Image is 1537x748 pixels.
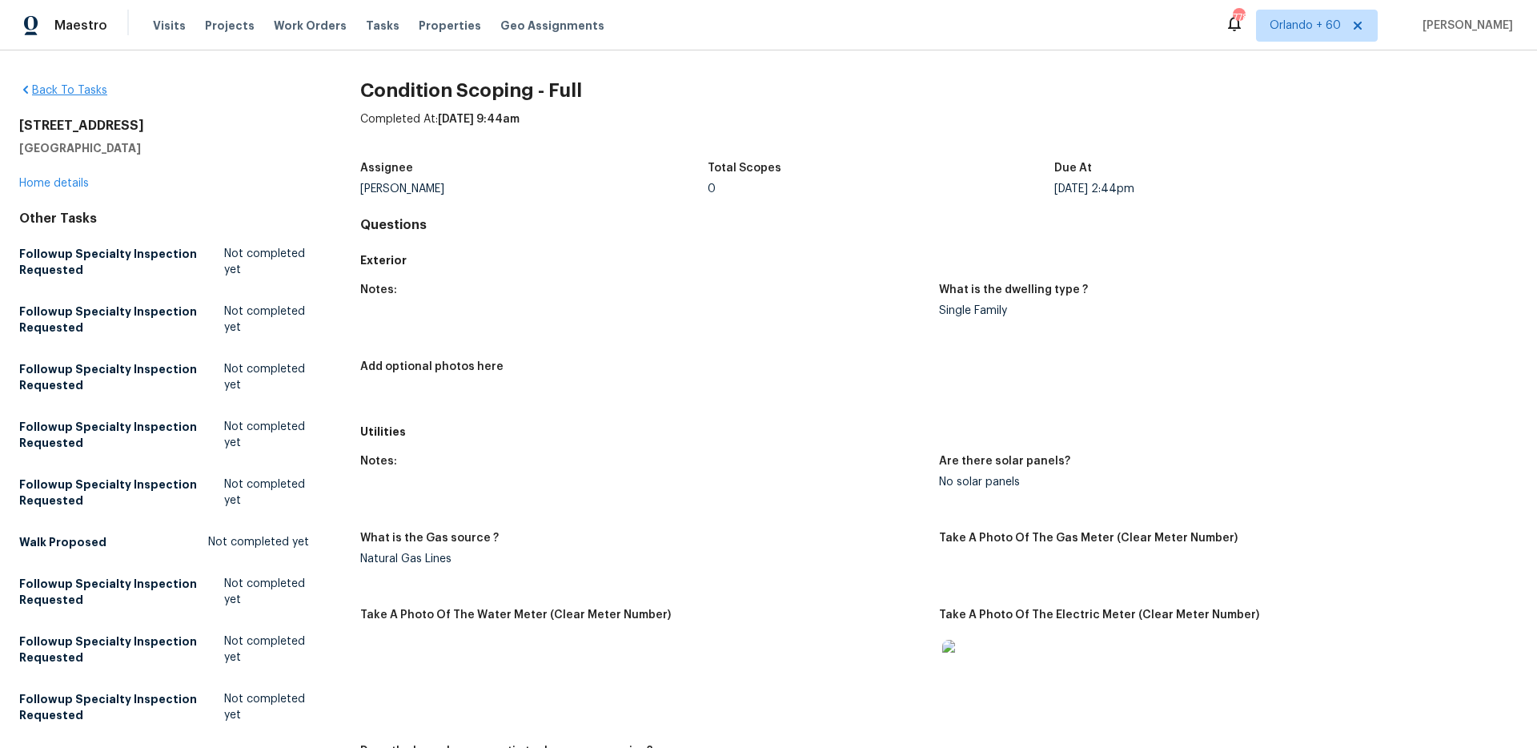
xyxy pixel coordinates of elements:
[205,18,255,34] span: Projects
[360,284,397,296] h5: Notes:
[939,305,1505,316] div: Single Family
[438,114,520,125] span: [DATE] 9:44am
[19,361,224,393] h5: Followup Specialty Inspection Requested
[224,304,309,336] span: Not completed yet
[708,183,1055,195] div: 0
[224,576,309,608] span: Not completed yet
[939,533,1238,544] h5: Take A Photo Of The Gas Meter (Clear Meter Number)
[360,183,708,195] div: [PERSON_NAME]
[274,18,347,34] span: Work Orders
[19,534,106,550] h5: Walk Proposed
[19,477,224,509] h5: Followup Specialty Inspection Requested
[153,18,186,34] span: Visits
[1054,183,1402,195] div: [DATE] 2:44pm
[1054,163,1092,174] h5: Due At
[224,633,309,666] span: Not completed yet
[360,609,671,621] h5: Take A Photo Of The Water Meter (Clear Meter Number)
[19,118,309,134] h2: [STREET_ADDRESS]
[19,85,107,96] a: Back To Tasks
[224,361,309,393] span: Not completed yet
[19,178,89,189] a: Home details
[419,18,481,34] span: Properties
[360,456,397,467] h5: Notes:
[19,576,224,608] h5: Followup Specialty Inspection Requested
[360,252,1518,268] h5: Exterior
[19,211,309,227] div: Other Tasks
[1416,18,1513,34] span: [PERSON_NAME]
[19,419,224,451] h5: Followup Specialty Inspection Requested
[19,140,309,156] h5: [GEOGRAPHIC_DATA]
[360,361,504,372] h5: Add optional photos here
[360,82,1518,99] h2: Condition Scoping - Full
[19,691,224,723] h5: Followup Specialty Inspection Requested
[360,111,1518,153] div: Completed At:
[224,419,309,451] span: Not completed yet
[224,246,309,278] span: Not completed yet
[19,246,224,278] h5: Followup Specialty Inspection Requested
[19,304,224,336] h5: Followup Specialty Inspection Requested
[939,284,1088,296] h5: What is the dwelling type ?
[708,163,781,174] h5: Total Scopes
[939,609,1259,621] h5: Take A Photo Of The Electric Meter (Clear Meter Number)
[500,18,604,34] span: Geo Assignments
[224,691,309,723] span: Not completed yet
[1270,18,1341,34] span: Orlando + 60
[224,477,309,509] span: Not completed yet
[1233,10,1244,26] div: 778
[360,424,1518,440] h5: Utilities
[360,163,413,174] h5: Assignee
[939,477,1505,488] div: No solar panels
[54,18,107,34] span: Maestro
[360,533,499,544] h5: What is the Gas source ?
[360,553,926,565] div: Natural Gas Lines
[19,633,224,666] h5: Followup Specialty Inspection Requested
[360,217,1518,233] h4: Questions
[366,20,399,31] span: Tasks
[939,456,1070,467] h5: Are there solar panels?
[208,534,309,550] span: Not completed yet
